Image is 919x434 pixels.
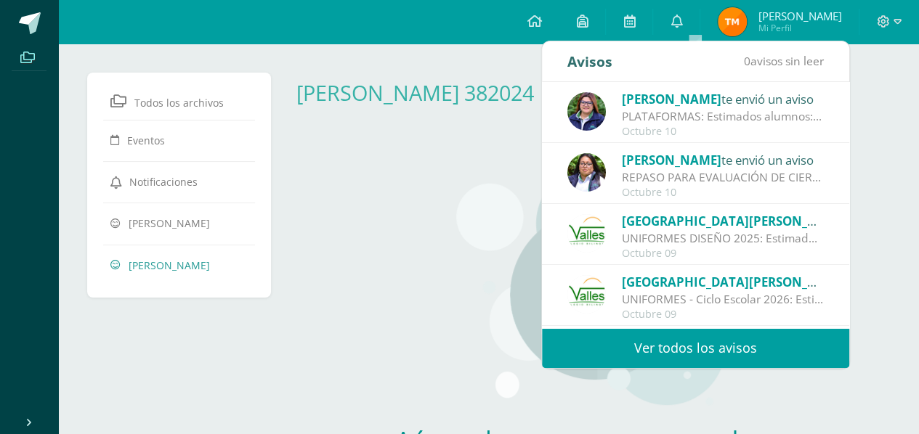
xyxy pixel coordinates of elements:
[622,150,824,169] div: te envió un aviso
[622,91,721,107] span: [PERSON_NAME]
[718,7,747,36] img: a623f9d2267ae7980fda46d00c4b7ace.png
[622,89,824,108] div: te envió un aviso
[296,78,556,107] div: Gabriel Leiva 382024
[110,210,248,236] a: [PERSON_NAME]
[622,152,721,168] span: [PERSON_NAME]
[622,308,824,321] div: Octubre 09
[567,153,606,192] img: c7456b1c7483b5bc980471181b9518ab.png
[567,214,606,253] img: 94564fe4cf850d796e68e37240ca284b.png
[296,78,534,107] a: [PERSON_NAME] 382024
[110,88,248,114] a: Todos los archivos
[110,168,248,195] a: Notificaciones
[129,216,210,230] span: [PERSON_NAME]
[622,274,849,290] span: [GEOGRAPHIC_DATA][PERSON_NAME]
[744,53,750,69] span: 0
[134,96,224,110] span: Todos los archivos
[758,22,841,34] span: Mi Perfil
[622,126,824,138] div: Octubre 10
[110,252,248,278] a: [PERSON_NAME]
[622,247,824,260] div: Octubre 09
[567,275,606,314] img: 94564fe4cf850d796e68e37240ca284b.png
[622,108,824,125] div: PLATAFORMAS: Estimados alumnos: Se que están en el periodo de evaluaciones del cuarto bimestre, ¡...
[127,134,165,147] span: Eventos
[622,291,824,308] div: UNIFORMES - Ciclo Escolar 2026: Estimados padres de familia: Reciban un cordial saludo. Por este ...
[622,213,849,229] span: [GEOGRAPHIC_DATA][PERSON_NAME]
[542,328,849,368] a: Ver todos los avisos
[110,127,248,153] a: Eventos
[622,272,824,291] div: te envió un aviso
[129,175,198,189] span: Notificaciones
[567,41,612,81] div: Avisos
[456,165,725,412] img: stages.png
[622,169,824,186] div: REPASO PARA EVALUACIÓN DE CIERRE: El repaso para la evaluación de cierre ya está habilitado desde...
[744,53,824,69] span: avisos sin leer
[622,187,824,199] div: Octubre 10
[622,211,824,230] div: te envió un aviso
[567,92,606,131] img: 26b8831a7132559c00dc2767354cd618.png
[129,258,210,271] span: [PERSON_NAME]
[622,230,824,247] div: UNIFORMES DISEÑO 2025: Estimados padres de familia: Reciban un cordial saludo. Ante la inquietud ...
[758,9,841,23] span: [PERSON_NAME]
